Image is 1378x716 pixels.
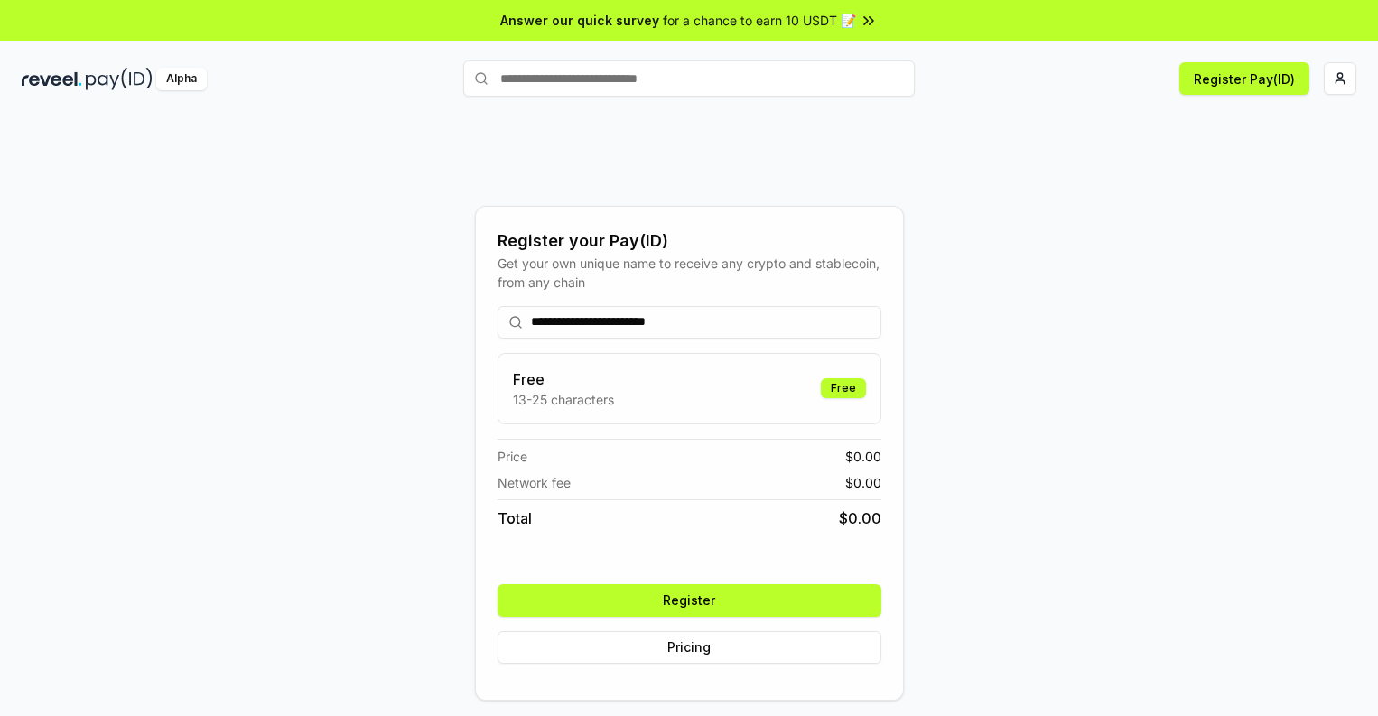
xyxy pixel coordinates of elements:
[500,11,659,30] span: Answer our quick survey
[156,68,207,90] div: Alpha
[845,447,881,466] span: $ 0.00
[498,507,532,529] span: Total
[498,631,881,664] button: Pricing
[498,584,881,617] button: Register
[498,447,527,466] span: Price
[22,68,82,90] img: reveel_dark
[845,473,881,492] span: $ 0.00
[839,507,881,529] span: $ 0.00
[498,254,881,292] div: Get your own unique name to receive any crypto and stablecoin, from any chain
[498,473,571,492] span: Network fee
[513,368,614,390] h3: Free
[498,228,881,254] div: Register your Pay(ID)
[1179,62,1309,95] button: Register Pay(ID)
[821,378,866,398] div: Free
[513,390,614,409] p: 13-25 characters
[86,68,153,90] img: pay_id
[663,11,856,30] span: for a chance to earn 10 USDT 📝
